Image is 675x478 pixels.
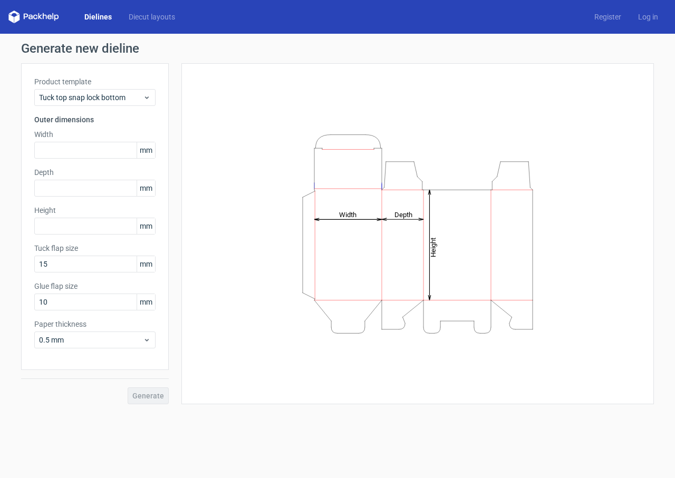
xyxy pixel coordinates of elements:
[339,210,356,218] tspan: Width
[137,142,155,158] span: mm
[34,114,156,125] h3: Outer dimensions
[39,92,143,103] span: Tuck top snap lock bottom
[34,76,156,87] label: Product template
[137,180,155,196] span: mm
[394,210,412,218] tspan: Depth
[39,335,143,345] span: 0.5 mm
[630,12,667,22] a: Log in
[137,256,155,272] span: mm
[137,218,155,234] span: mm
[137,294,155,310] span: mm
[76,12,120,22] a: Dielines
[34,167,156,178] label: Depth
[34,129,156,140] label: Width
[34,319,156,329] label: Paper thickness
[34,205,156,216] label: Height
[120,12,184,22] a: Diecut layouts
[586,12,630,22] a: Register
[429,237,437,257] tspan: Height
[34,281,156,291] label: Glue flap size
[34,243,156,253] label: Tuck flap size
[21,42,654,55] h1: Generate new dieline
